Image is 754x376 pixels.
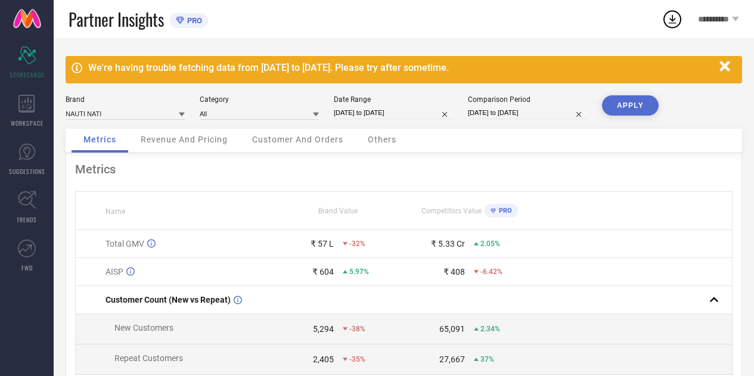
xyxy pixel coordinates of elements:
div: Brand [66,95,185,104]
span: 2.05% [480,240,500,248]
span: Partner Insights [69,7,164,32]
span: WORKSPACE [11,119,44,128]
span: 37% [480,355,494,363]
span: Others [368,135,396,144]
span: Customer And Orders [252,135,343,144]
span: Repeat Customers [114,353,183,363]
span: FWD [21,263,33,272]
span: Brand Value [318,207,358,215]
div: ₹ 604 [312,267,334,276]
span: Metrics [83,135,116,144]
span: -38% [349,325,365,333]
span: 2.34% [480,325,500,333]
div: We're having trouble fetching data from [DATE] to [DATE]. Please try after sometime. [88,62,713,73]
span: TRENDS [17,215,37,224]
div: ₹ 408 [443,267,465,276]
div: 5,294 [313,324,334,334]
div: ₹ 5.33 Cr [431,239,465,248]
span: Revenue And Pricing [141,135,228,144]
div: Metrics [75,162,733,176]
span: PRO [184,16,202,25]
span: Name [106,207,125,216]
div: 27,667 [439,355,465,364]
span: SCORECARDS [10,70,45,79]
div: 2,405 [313,355,334,364]
span: 5.97% [349,268,369,276]
div: Date Range [334,95,453,104]
span: PRO [496,207,512,215]
div: Comparison Period [468,95,587,104]
input: Select date range [334,107,453,119]
span: -32% [349,240,365,248]
span: Customer Count (New vs Repeat) [106,295,231,304]
span: -35% [349,355,365,363]
span: SUGGESTIONS [9,167,45,176]
div: ₹ 57 L [311,239,334,248]
div: 65,091 [439,324,465,334]
div: Category [200,95,319,104]
input: Select comparison period [468,107,587,119]
div: Open download list [662,8,683,30]
button: APPLY [602,95,659,116]
span: Competitors Value [421,207,482,215]
span: New Customers [114,323,173,333]
span: AISP [106,267,123,276]
span: -6.42% [480,268,502,276]
span: Total GMV [106,239,144,248]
